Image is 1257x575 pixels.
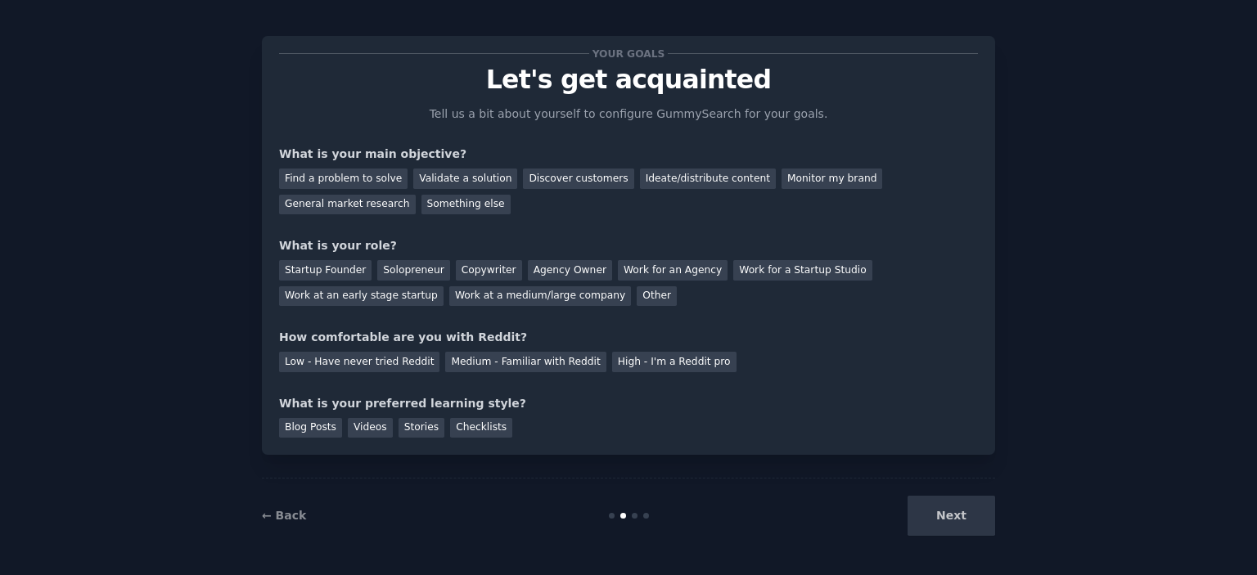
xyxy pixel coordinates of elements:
[279,260,372,281] div: Startup Founder
[449,286,631,307] div: Work at a medium/large company
[399,418,444,438] div: Stories
[279,195,416,215] div: General market research
[445,352,606,372] div: Medium - Familiar with Reddit
[279,237,978,254] div: What is your role?
[618,260,728,281] div: Work for an Agency
[450,418,512,438] div: Checklists
[637,286,677,307] div: Other
[456,260,522,281] div: Copywriter
[279,418,342,438] div: Blog Posts
[279,168,408,189] div: Find a problem to solve
[612,352,737,372] div: High - I'm a Reddit pro
[589,45,668,62] span: Your goals
[262,509,306,522] a: ← Back
[279,352,439,372] div: Low - Have never tried Reddit
[279,65,978,94] p: Let's get acquainted
[377,260,449,281] div: Solopreneur
[782,168,882,189] div: Monitor my brand
[279,286,444,307] div: Work at an early stage startup
[348,418,393,438] div: Videos
[523,168,633,189] div: Discover customers
[279,146,978,163] div: What is your main objective?
[422,106,835,123] p: Tell us a bit about yourself to configure GummySearch for your goals.
[733,260,872,281] div: Work for a Startup Studio
[640,168,776,189] div: Ideate/distribute content
[413,168,517,189] div: Validate a solution
[528,260,612,281] div: Agency Owner
[421,195,511,215] div: Something else
[279,395,978,412] div: What is your preferred learning style?
[279,329,978,346] div: How comfortable are you with Reddit?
